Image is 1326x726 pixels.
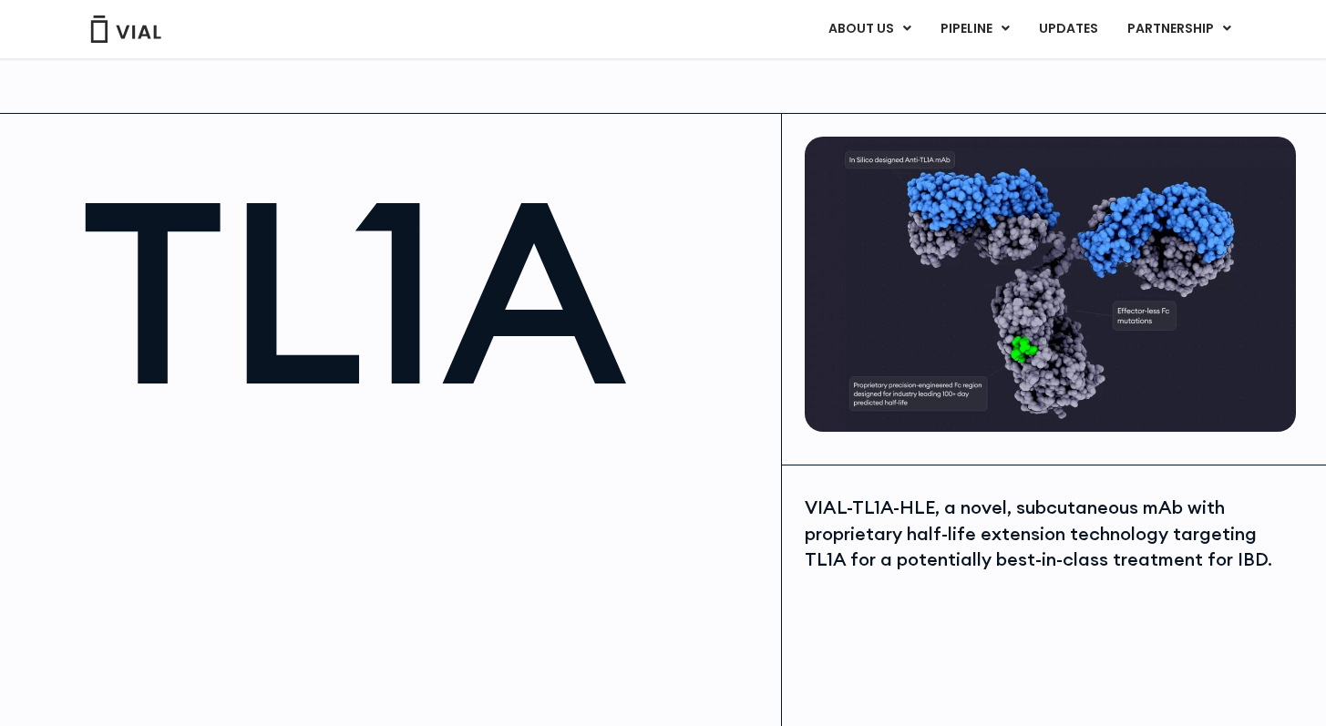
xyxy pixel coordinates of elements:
[805,495,1291,573] div: VIAL-TL1A-HLE, a novel, subcutaneous mAb with proprietary half-life extension technology targetin...
[926,14,1023,45] a: PIPELINEMenu Toggle
[1113,14,1246,45] a: PARTNERSHIPMenu Toggle
[814,14,925,45] a: ABOUT USMenu Toggle
[1024,14,1112,45] a: UPDATES
[81,164,764,418] h1: TL1A
[805,137,1296,432] img: TL1A antibody diagram.
[89,15,162,43] img: Vial Logo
